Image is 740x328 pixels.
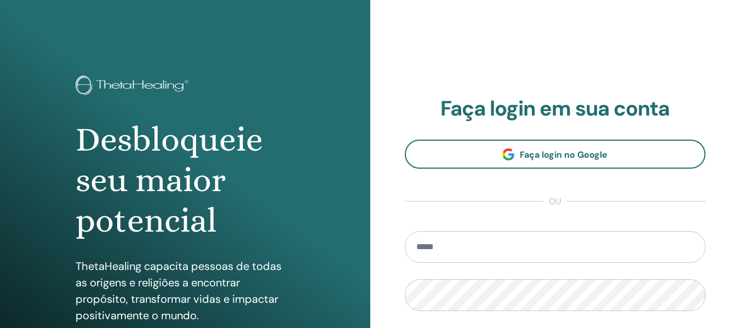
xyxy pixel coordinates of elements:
[405,96,706,122] h2: Faça login em sua conta
[76,119,295,241] h1: Desbloqueie seu maior potencial
[543,195,566,208] span: ou
[405,140,706,169] a: Faça login no Google
[76,258,295,324] p: ThetaHealing capacita pessoas de todas as origens e religiões a encontrar propósito, transformar ...
[520,149,607,160] span: Faça login no Google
